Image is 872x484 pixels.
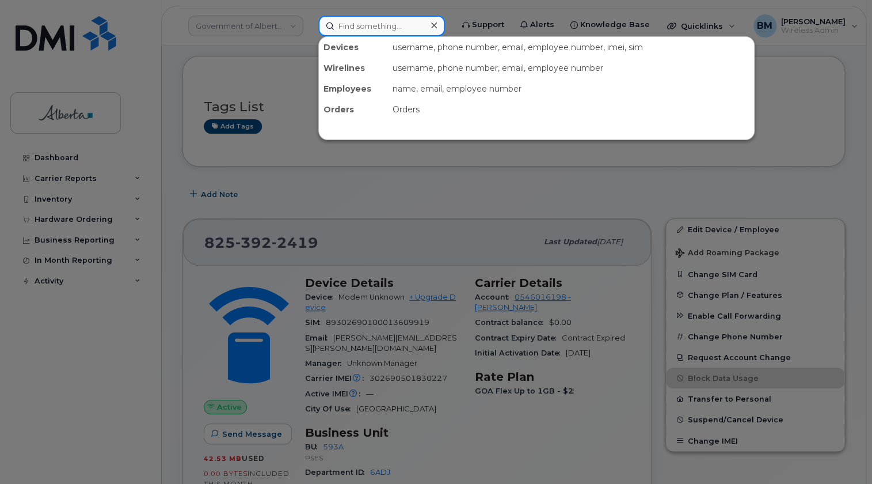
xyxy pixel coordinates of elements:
[319,37,388,58] div: Devices
[318,16,445,36] input: Find something...
[319,99,388,120] div: Orders
[319,78,388,99] div: Employees
[388,58,754,78] div: username, phone number, email, employee number
[319,58,388,78] div: Wirelines
[388,37,754,58] div: username, phone number, email, employee number, imei, sim
[388,99,754,120] div: Orders
[388,78,754,99] div: name, email, employee number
